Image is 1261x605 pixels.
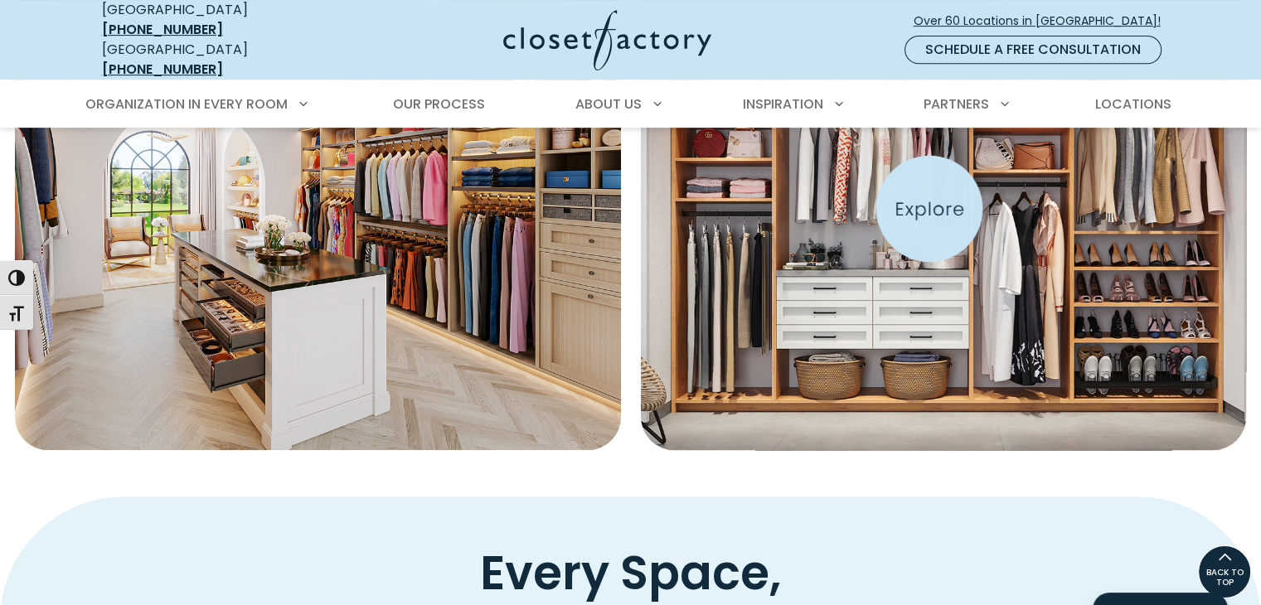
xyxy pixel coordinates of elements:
[1094,94,1171,114] span: Locations
[905,36,1162,64] a: Schedule a Free Consultation
[102,40,342,80] div: [GEOGRAPHIC_DATA]
[913,7,1175,36] a: Over 60 Locations in [GEOGRAPHIC_DATA]!
[1198,545,1251,598] a: BACK TO TOP
[74,81,1188,128] nav: Primary Menu
[914,12,1174,30] span: Over 60 Locations in [GEOGRAPHIC_DATA]!
[1199,568,1250,588] span: BACK TO TOP
[503,10,711,70] img: Closet Factory Logo
[102,20,223,39] a: [PHONE_NUMBER]
[575,94,642,114] span: About Us
[743,94,823,114] span: Inspiration
[393,94,485,114] span: Our Process
[924,94,989,114] span: Partners
[85,94,288,114] span: Organization in Every Room
[102,60,223,79] a: [PHONE_NUMBER]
